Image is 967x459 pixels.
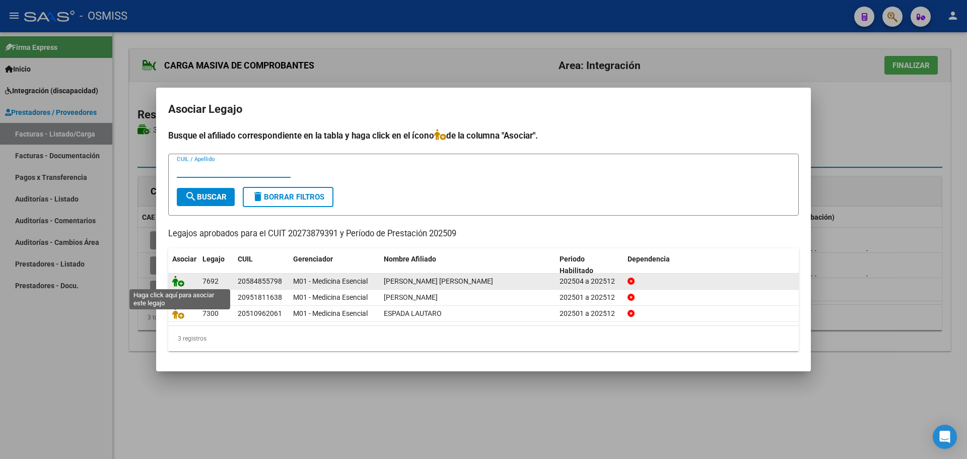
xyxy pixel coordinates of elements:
[560,292,619,303] div: 202501 a 202512
[238,276,282,287] div: 20584855798
[202,309,219,317] span: 7300
[628,255,670,263] span: Dependencia
[933,425,957,449] div: Open Intercom Messenger
[293,255,333,263] span: Gerenciador
[198,248,234,282] datatable-header-cell: Legajo
[556,248,624,282] datatable-header-cell: Periodo Habilitado
[293,277,368,285] span: M01 - Medicina Esencial
[293,309,368,317] span: M01 - Medicina Esencial
[238,308,282,319] div: 20510962061
[384,309,442,317] span: ESPADA LAUTARO
[560,308,619,319] div: 202501 a 202512
[624,248,799,282] datatable-header-cell: Dependencia
[384,293,438,301] span: SANCHEZ DAVID DANIEL
[243,187,333,207] button: Borrar Filtros
[185,192,227,202] span: Buscar
[252,190,264,203] mat-icon: delete
[289,248,380,282] datatable-header-cell: Gerenciador
[172,255,196,263] span: Asociar
[185,190,197,203] mat-icon: search
[168,100,799,119] h2: Asociar Legajo
[384,277,493,285] span: LURASCHI CASCO LUCA JOAN
[252,192,324,202] span: Borrar Filtros
[384,255,436,263] span: Nombre Afiliado
[202,255,225,263] span: Legajo
[168,228,799,240] p: Legajos aprobados para el CUIT 20273879391 y Período de Prestación 202509
[168,248,198,282] datatable-header-cell: Asociar
[293,293,368,301] span: M01 - Medicina Esencial
[560,255,593,275] span: Periodo Habilitado
[238,255,253,263] span: CUIL
[234,248,289,282] datatable-header-cell: CUIL
[202,277,219,285] span: 7692
[177,188,235,206] button: Buscar
[168,326,799,351] div: 3 registros
[202,293,219,301] span: 7499
[168,129,799,142] h4: Busque el afiliado correspondiente en la tabla y haga click en el ícono de la columna "Asociar".
[380,248,556,282] datatable-header-cell: Nombre Afiliado
[238,292,282,303] div: 20951811638
[560,276,619,287] div: 202504 a 202512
